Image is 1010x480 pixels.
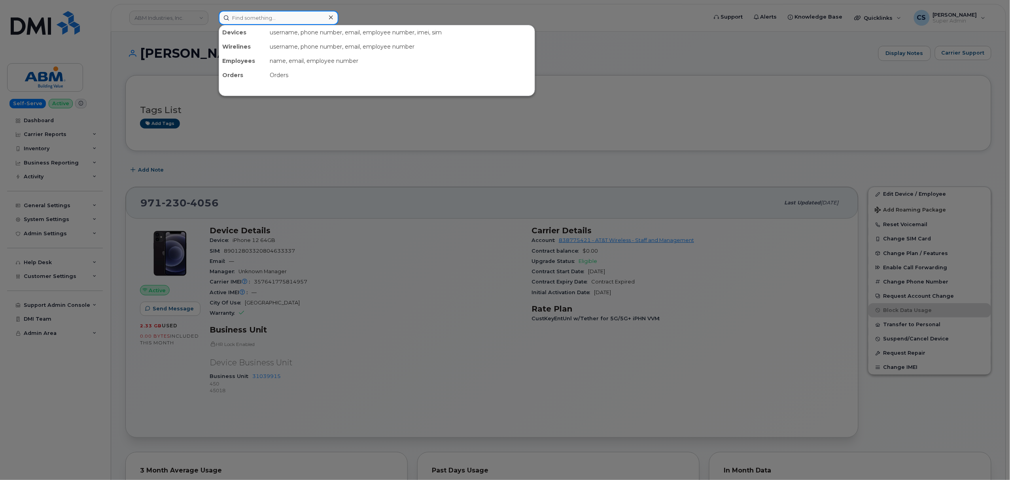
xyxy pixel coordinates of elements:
div: username, phone number, email, employee number, imei, sim [267,25,535,40]
div: Devices [219,25,267,40]
div: Orders [219,68,267,82]
div: name, email, employee number [267,54,535,68]
div: Employees [219,54,267,68]
div: username, phone number, email, employee number [267,40,535,54]
div: Orders [267,68,535,82]
div: Wirelines [219,40,267,54]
